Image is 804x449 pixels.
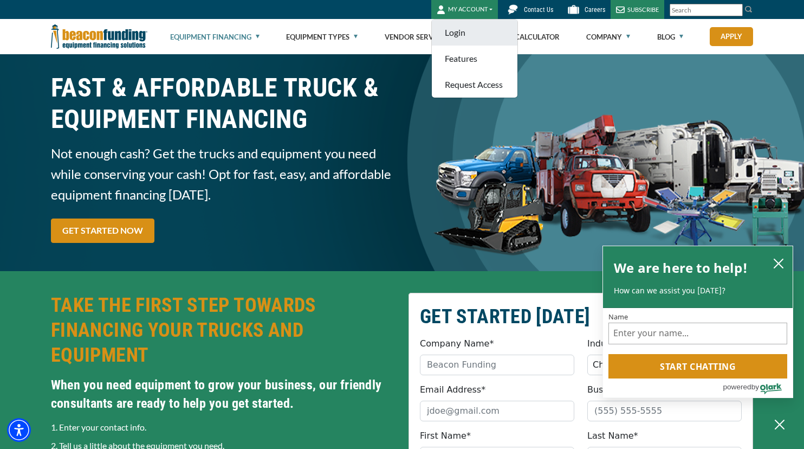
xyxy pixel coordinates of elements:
a: Login - open in a new tab [432,20,517,46]
a: Equipment Types [286,20,358,54]
a: Apply [710,27,753,46]
input: jdoe@gmail.com [420,401,574,421]
a: GET STARTED NOW [51,219,154,243]
a: Blog [657,20,683,54]
span: Careers [585,6,605,14]
a: Clear search text [731,6,740,15]
h1: FAST & AFFORDABLE TRUCK & [51,72,395,135]
h2: GET STARTED [DATE] [420,304,742,329]
h2: TAKE THE FIRST STEP TOWARDS FINANCING YOUR TRUCKS AND EQUIPMENT [51,293,395,368]
button: Start chatting [608,354,787,379]
input: Search [670,4,743,16]
div: olark chatbox [602,246,793,399]
p: How can we assist you [DATE]? [614,285,782,296]
label: Industry* [587,337,627,350]
a: Company [586,20,630,54]
a: Equipment Financing [170,20,260,54]
h2: We are here to help! [614,257,748,279]
a: Vendor Services [385,20,456,54]
a: Powered by Olark - open in a new tab [723,379,793,397]
a: Features [432,46,517,72]
img: Search [744,5,753,14]
label: Email Address* [420,383,485,396]
button: Close Chatbox [766,408,793,441]
img: Beacon Funding Corporation logo [51,19,147,54]
button: close chatbox [770,255,787,271]
label: Name [608,313,787,320]
input: (555) 555-5555 [587,401,742,421]
a: Request Access [432,72,517,98]
label: Company Name* [420,337,494,350]
span: Contact Us [524,6,553,14]
h4: When you need equipment to grow your business, our friendly consultants are ready to help you get... [51,376,395,413]
input: Beacon Funding [420,355,574,375]
label: First Name* [420,429,471,442]
label: Last Name* [587,429,638,442]
span: EQUIPMENT FINANCING [51,104,395,135]
p: 1. Enter your contact info. [51,421,395,434]
input: Name [608,322,787,344]
div: Accessibility Menu [7,418,31,442]
label: Business Phone* [587,383,659,396]
span: by [751,380,759,394]
span: powered [723,380,751,394]
span: Not enough cash? Get the trucks and equipment you need while conserving your cash! Opt for fast, ... [51,143,395,205]
a: Finance Calculator [483,20,560,54]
